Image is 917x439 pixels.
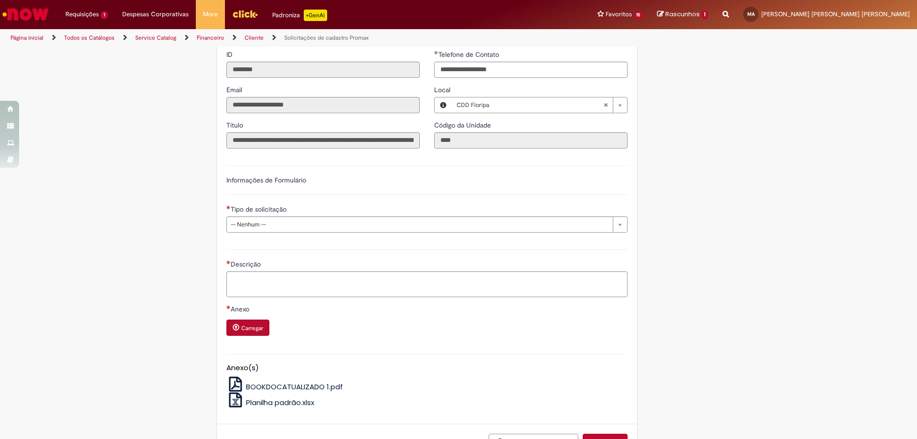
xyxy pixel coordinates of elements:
[7,29,604,47] ul: Trilhas de página
[101,11,108,19] span: 1
[701,11,708,19] span: 1
[1,5,50,24] img: ServiceNow
[665,10,700,19] span: Rascunhos
[304,10,327,21] p: +GenAi
[226,97,420,113] input: Email
[231,205,288,214] span: Tipo de solicitação
[122,10,189,19] span: Despesas Corporativas
[226,132,420,149] input: Título
[226,86,244,94] span: Somente leitura - Email
[272,10,327,21] div: Padroniza
[761,10,910,18] span: [PERSON_NAME] [PERSON_NAME] [PERSON_NAME]
[598,97,613,113] abbr: Limpar campo Local
[747,11,755,17] span: MA
[135,34,176,42] a: Service Catalog
[241,324,263,332] small: Carregar
[226,62,420,78] input: ID
[245,34,264,42] a: Cliente
[231,260,263,268] span: Descrição
[11,34,43,42] a: Página inicial
[226,271,628,297] textarea: Descrição
[203,10,218,19] span: More
[226,397,315,407] a: Planilha padrão.xlsx
[606,10,632,19] span: Favoritos
[226,305,231,309] span: Necessários
[226,85,244,95] label: Somente leitura - Email
[434,51,438,54] span: Obrigatório Preenchido
[197,34,224,42] a: Financeiro
[246,397,314,407] span: Planilha padrão.xlsx
[246,382,343,392] span: BOOKDOCATUALIZADO 1.pdf
[226,50,235,59] label: Somente leitura - ID
[231,305,251,313] span: Anexo
[226,205,231,209] span: Necessários
[634,11,643,19] span: 15
[226,120,245,130] label: Somente leitura - Título
[64,34,115,42] a: Todos os Catálogos
[457,97,603,113] span: CDD Floripa
[434,86,452,94] span: Local
[226,260,231,264] span: Necessários
[226,176,306,184] label: Informações de Formulário
[226,121,245,129] span: Somente leitura - Título
[434,120,493,130] label: Somente leitura - Código da Unidade
[226,364,628,372] h5: Anexo(s)
[657,10,708,19] a: Rascunhos
[452,97,627,113] a: CDD FloripaLimpar campo Local
[434,132,628,149] input: Código da Unidade
[434,62,628,78] input: Telefone de Contato
[438,50,501,59] span: Telefone de Contato
[284,34,369,42] a: Solicitações de cadastro Promax
[232,7,258,21] img: click_logo_yellow_360x200.png
[231,217,608,232] span: -- Nenhum --
[435,97,452,113] button: Local, Visualizar este registro CDD Floripa
[65,10,99,19] span: Requisições
[434,121,493,129] span: Somente leitura - Código da Unidade
[226,320,269,336] button: Carregar anexo de Anexo Required
[226,382,343,392] a: BOOKDOCATUALIZADO 1.pdf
